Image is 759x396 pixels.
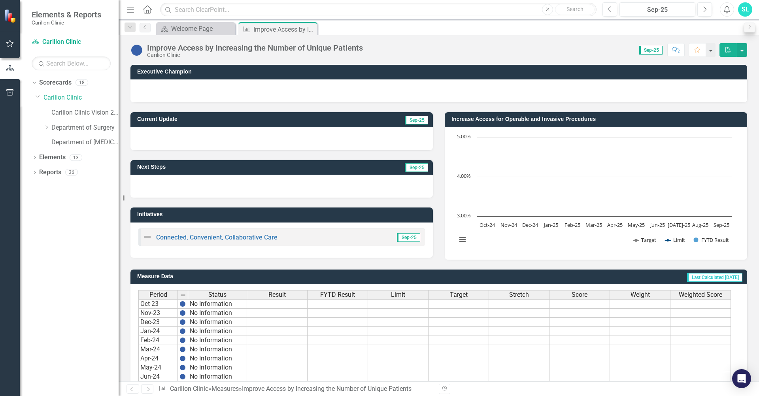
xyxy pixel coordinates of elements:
text: Nov-24 [500,221,517,228]
span: Sep-25 [405,116,428,124]
div: Improve Access by Increasing the Number of Unique Patients [147,43,363,52]
a: Measures [211,385,239,392]
span: Limit [391,291,405,298]
div: Open Intercom Messenger [732,369,751,388]
img: BgCOk07PiH71IgAAAABJRU5ErkJggg== [179,328,186,334]
td: No Information [188,299,247,309]
span: Weight [631,291,650,298]
img: Not Defined [143,232,152,242]
a: Carilion Clinic [43,93,119,102]
span: Period [149,291,167,298]
svg: Interactive chart [453,133,736,252]
div: 13 [70,154,82,161]
text: 5.00% [457,133,471,140]
img: BgCOk07PiH71IgAAAABJRU5ErkJggg== [179,364,186,371]
td: Jun-24 [138,372,178,381]
a: Department of [MEDICAL_DATA] [51,138,119,147]
text: Dec-24 [522,221,538,228]
img: BgCOk07PiH71IgAAAABJRU5ErkJggg== [179,373,186,380]
small: Carilion Clinic [32,19,101,26]
div: 36 [65,169,78,176]
td: No Information [188,372,247,381]
td: No Information [188,318,247,327]
span: Sep-25 [397,233,420,242]
text: 4.00% [457,172,471,179]
h3: Measure Data [137,273,374,279]
td: Nov-23 [138,309,178,318]
div: 18 [76,79,88,86]
a: Scorecards [39,78,72,87]
img: BgCOk07PiH71IgAAAABJRU5ErkJggg== [179,337,186,343]
button: Sep-25 [619,2,695,17]
text: Jun-25 [649,221,665,228]
span: Sep-25 [405,163,428,172]
a: Reports [39,168,61,177]
span: Last Calculated [DATE] [687,273,742,282]
span: Weighted Score [679,291,722,298]
div: Chart. Highcharts interactive chart. [453,133,739,252]
span: Result [268,291,286,298]
button: Show Target [633,236,657,243]
button: SL [738,2,752,17]
img: BgCOk07PiH71IgAAAABJRU5ErkJggg== [179,310,186,316]
img: No Information [130,44,143,57]
span: Elements & Reports [32,10,101,19]
button: Search [555,4,595,15]
text: Oct-24 [480,221,495,228]
div: » » [159,385,433,394]
h3: Next Steps [137,164,295,170]
td: No Information [188,336,247,345]
span: Sep-25 [639,46,663,55]
h3: Current Update [137,116,320,122]
input: Search Below... [32,57,111,70]
text: Apr-25 [607,221,623,228]
td: Oct-23 [138,299,178,309]
img: BgCOk07PiH71IgAAAABJRU5ErkJggg== [179,301,186,307]
div: Sep-25 [622,5,693,15]
a: Carilion Clinic Vision 2025 Scorecard [51,108,119,117]
td: Jan-24 [138,327,178,336]
img: 8DAGhfEEPCf229AAAAAElFTkSuQmCC [180,292,186,298]
a: Carilion Clinic [170,385,208,392]
text: May-25 [628,221,645,228]
img: ClearPoint Strategy [4,9,18,23]
div: Improve Access by Increasing the Number of Unique Patients [253,25,315,34]
img: BgCOk07PiH71IgAAAABJRU5ErkJggg== [179,346,186,353]
h3: Executive Champion [137,69,743,75]
span: Stretch [509,291,529,298]
span: Score [572,291,587,298]
td: Apr-24 [138,354,178,363]
text: Aug-25 [692,221,708,228]
text: Feb-25 [565,221,580,228]
span: Status [208,291,227,298]
td: Feb-24 [138,336,178,345]
input: Search ClearPoint... [160,3,597,17]
img: BgCOk07PiH71IgAAAABJRU5ErkJggg== [179,319,186,325]
td: No Information [188,327,247,336]
td: No Information [188,363,247,372]
td: No Information [188,354,247,363]
a: Carilion Clinic [32,38,111,47]
span: Search [566,6,583,12]
text: [DATE]-25 [668,221,690,228]
td: No Information [188,309,247,318]
td: No Information [188,345,247,354]
button: Show FYTD Result [694,236,729,243]
span: Target [450,291,468,298]
div: Improve Access by Increasing the Number of Unique Patients [242,385,412,392]
td: May-24 [138,363,178,372]
div: Carilion Clinic [147,52,363,58]
button: Show Limit [665,236,685,243]
td: Mar-24 [138,345,178,354]
span: FYTD Result [320,291,355,298]
img: BgCOk07PiH71IgAAAABJRU5ErkJggg== [179,355,186,362]
text: Sep-25 [714,221,729,228]
a: Department of Surgery [51,123,119,132]
a: Welcome Page [158,24,233,34]
h3: Initiatives [137,211,429,217]
text: Mar-25 [585,221,602,228]
div: Welcome Page [171,24,233,34]
a: Connected, Convenient, Collaborative Care [156,234,278,241]
a: Elements [39,153,66,162]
